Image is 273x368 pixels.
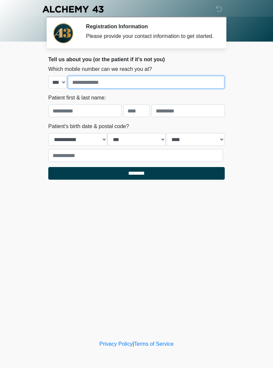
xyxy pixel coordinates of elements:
a: Terms of Service [134,341,173,347]
a: Privacy Policy [100,341,133,347]
label: Which mobile number can we reach you at? [48,65,152,73]
a: | [133,341,134,347]
div: Please provide your contact information to get started. [86,32,215,40]
label: Patient's birth date & postal code? [48,122,129,130]
img: Alchemy 43 Logo [42,5,104,13]
img: Agent Avatar [53,23,73,43]
h2: Registration Information [86,23,215,30]
label: Patient first & last name: [48,94,106,102]
h2: Tell us about you (or the patient if it's not you) [48,56,225,63]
